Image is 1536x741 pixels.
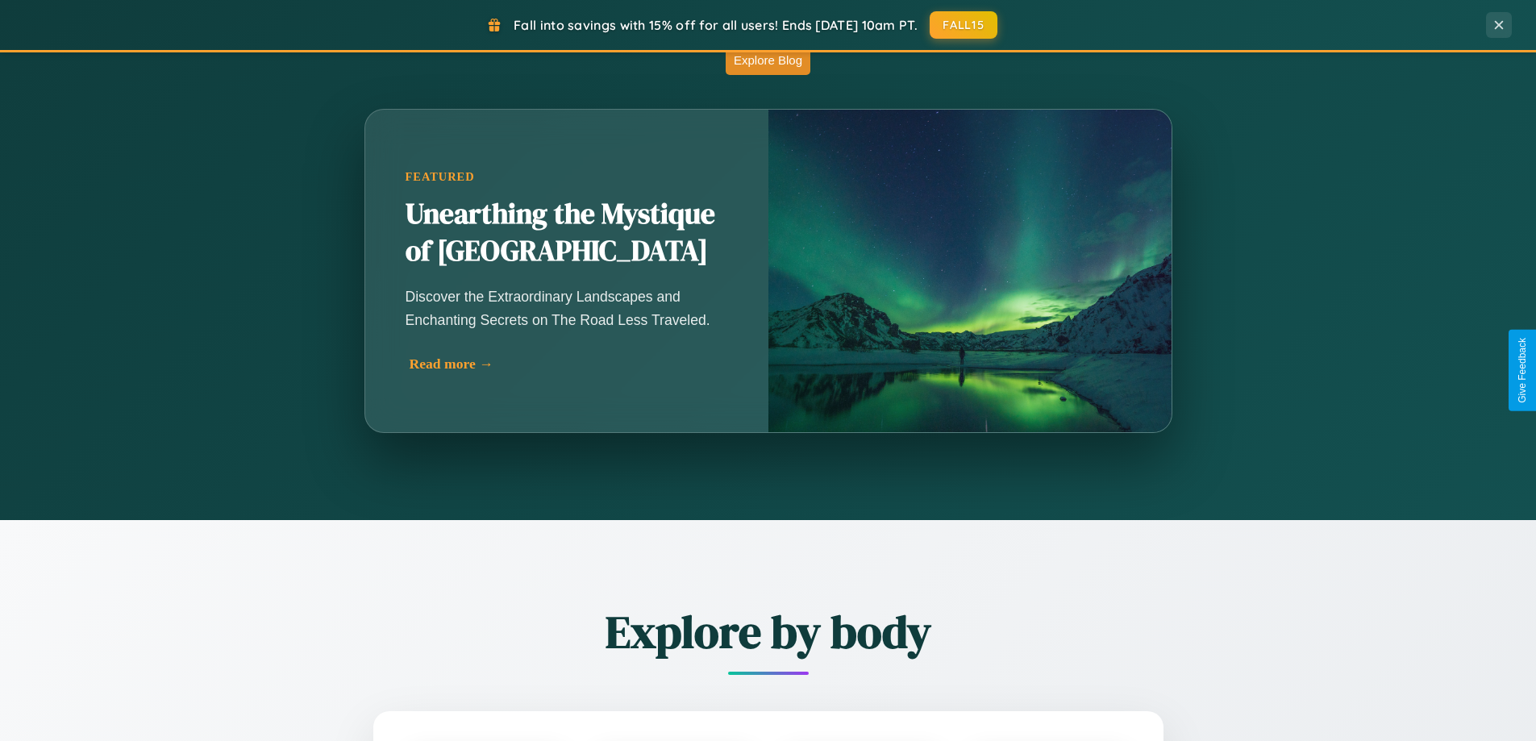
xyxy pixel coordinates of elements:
[930,11,997,39] button: FALL15
[406,170,728,184] div: Featured
[406,196,728,270] h2: Unearthing the Mystique of [GEOGRAPHIC_DATA]
[285,601,1252,663] h2: Explore by body
[514,17,918,33] span: Fall into savings with 15% off for all users! Ends [DATE] 10am PT.
[1517,338,1528,403] div: Give Feedback
[406,285,728,331] p: Discover the Extraordinary Landscapes and Enchanting Secrets on The Road Less Traveled.
[726,45,810,75] button: Explore Blog
[410,356,732,373] div: Read more →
